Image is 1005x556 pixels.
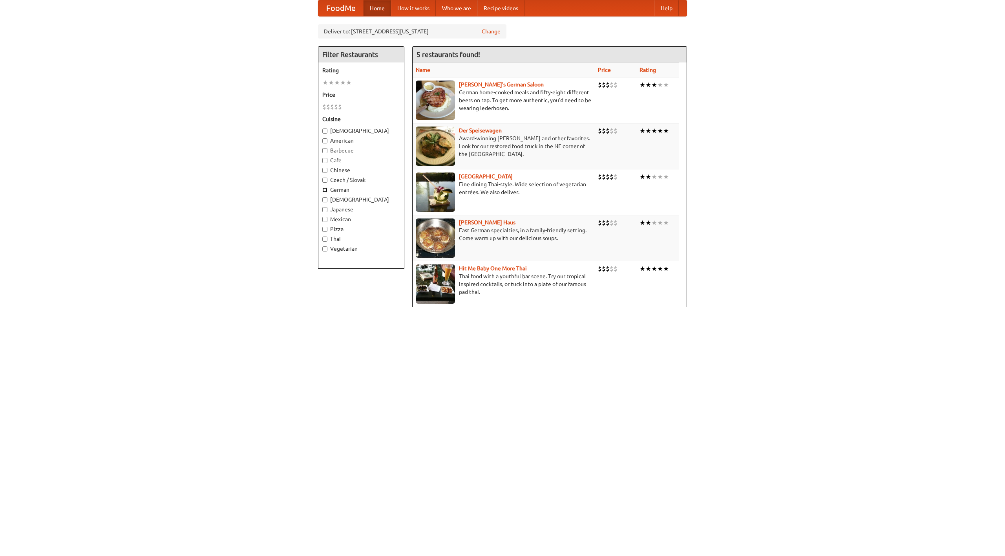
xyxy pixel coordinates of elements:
li: ★ [663,81,669,89]
li: ★ [328,78,334,87]
li: $ [610,264,614,273]
li: $ [606,81,610,89]
li: ★ [334,78,340,87]
a: Home [364,0,391,16]
li: $ [614,172,618,181]
li: ★ [640,127,645,135]
li: ★ [663,264,669,273]
li: ★ [663,127,669,135]
a: Name [416,67,430,73]
input: Japanese [322,207,327,212]
label: [DEMOGRAPHIC_DATA] [322,127,400,135]
li: ★ [346,78,352,87]
a: Recipe videos [477,0,524,16]
img: satay.jpg [416,172,455,212]
li: ★ [640,172,645,181]
li: ★ [645,218,651,227]
label: Mexican [322,215,400,223]
li: $ [614,81,618,89]
li: $ [610,81,614,89]
label: Barbecue [322,147,400,154]
img: speisewagen.jpg [416,127,455,166]
li: $ [602,81,606,89]
a: Hit Me Baby One More Thai [459,265,527,272]
label: Japanese [322,206,400,213]
b: Der Speisewagen [459,127,502,134]
li: ★ [651,172,657,181]
h5: Rating [322,66,400,74]
input: Vegetarian [322,246,327,251]
p: German home-cooked meals and fifty-eight different beers on tap. To get more authentic, you'd nee... [416,88,592,112]
li: ★ [640,81,645,89]
input: Cafe [322,158,327,163]
li: $ [330,103,334,111]
a: Change [482,28,501,35]
h5: Price [322,91,400,99]
input: Czech / Slovak [322,178,327,183]
li: $ [610,172,614,181]
a: [PERSON_NAME]'s German Saloon [459,81,544,88]
li: ★ [645,172,651,181]
input: Barbecue [322,148,327,153]
li: $ [602,172,606,181]
li: ★ [640,264,645,273]
ng-pluralize: 5 restaurants found! [417,51,480,58]
li: $ [610,218,614,227]
li: ★ [657,218,663,227]
li: ★ [651,264,657,273]
input: Mexican [322,217,327,222]
li: $ [606,218,610,227]
li: ★ [657,127,663,135]
a: [GEOGRAPHIC_DATA] [459,173,513,180]
input: [DEMOGRAPHIC_DATA] [322,128,327,134]
li: ★ [657,81,663,89]
li: $ [322,103,326,111]
label: [DEMOGRAPHIC_DATA] [322,196,400,204]
li: $ [598,218,602,227]
input: Thai [322,237,327,242]
li: ★ [645,127,651,135]
li: $ [598,81,602,89]
h4: Filter Restaurants [318,47,404,62]
img: kohlhaus.jpg [416,218,455,258]
label: Czech / Slovak [322,176,400,184]
input: American [322,138,327,143]
li: ★ [651,127,657,135]
a: [PERSON_NAME] Haus [459,219,515,226]
label: Pizza [322,225,400,233]
li: $ [606,172,610,181]
li: $ [614,218,618,227]
li: ★ [340,78,346,87]
li: $ [602,218,606,227]
a: Help [654,0,679,16]
label: Chinese [322,166,400,174]
li: $ [614,127,618,135]
li: $ [606,264,610,273]
a: Who we are [436,0,477,16]
input: Chinese [322,168,327,173]
p: Thai food with a youthful bar scene. Try our tropical inspired cocktails, or tuck into a plate of... [416,272,592,296]
label: Cafe [322,156,400,164]
li: ★ [640,218,645,227]
label: Vegetarian [322,245,400,253]
li: $ [598,172,602,181]
p: Fine dining Thai-style. Wide selection of vegetarian entrées. We also deliver. [416,180,592,196]
input: [DEMOGRAPHIC_DATA] [322,197,327,202]
li: $ [602,127,606,135]
li: ★ [651,218,657,227]
li: $ [602,264,606,273]
label: American [322,137,400,145]
img: babythai.jpg [416,264,455,304]
p: Award-winning [PERSON_NAME] and other favorites. Look for our restored food truck in the NE corne... [416,134,592,158]
li: ★ [663,172,669,181]
img: esthers.jpg [416,81,455,120]
label: Thai [322,235,400,243]
a: Price [598,67,611,73]
li: ★ [663,218,669,227]
li: $ [598,264,602,273]
li: ★ [657,172,663,181]
input: Pizza [322,227,327,232]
